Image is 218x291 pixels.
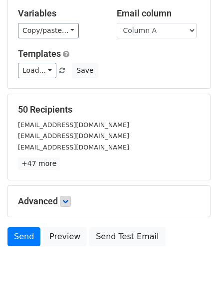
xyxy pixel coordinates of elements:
small: [EMAIL_ADDRESS][DOMAIN_NAME] [18,144,129,151]
small: [EMAIL_ADDRESS][DOMAIN_NAME] [18,132,129,140]
h5: Variables [18,8,102,19]
a: +47 more [18,157,60,170]
a: Load... [18,63,56,78]
h5: 50 Recipients [18,104,200,115]
a: Preview [43,227,87,246]
a: Send Test Email [89,227,165,246]
a: Templates [18,48,61,59]
a: Copy/paste... [18,23,79,38]
h5: Advanced [18,196,200,207]
h5: Email column [117,8,201,19]
button: Save [72,63,98,78]
a: Send [7,227,40,246]
small: [EMAIL_ADDRESS][DOMAIN_NAME] [18,121,129,129]
iframe: Chat Widget [168,243,218,291]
